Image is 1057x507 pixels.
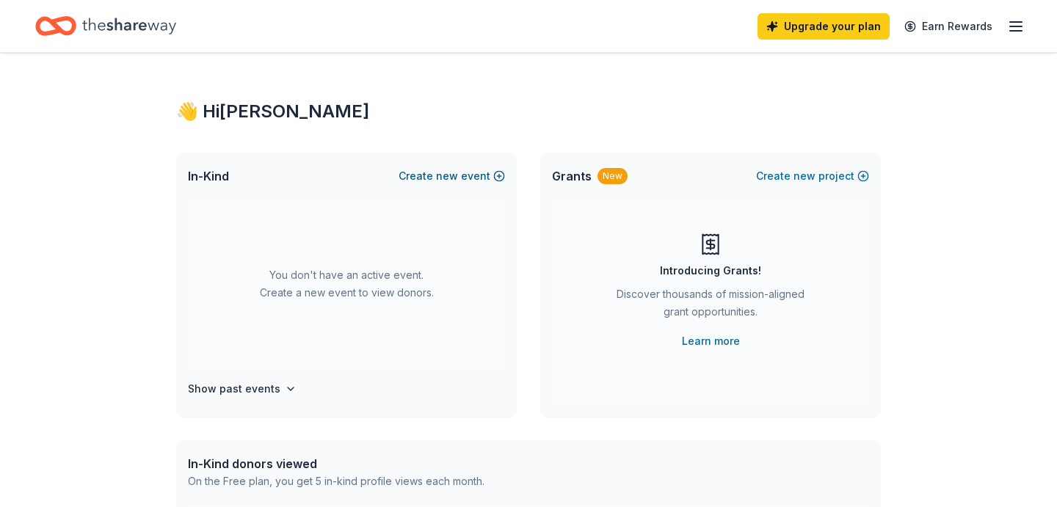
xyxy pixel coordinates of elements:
[793,167,816,185] span: new
[188,455,484,473] div: In-Kind donors viewed
[682,332,740,350] a: Learn more
[188,473,484,490] div: On the Free plan, you get 5 in-kind profile views each month.
[188,200,505,368] div: You don't have an active event. Create a new event to view donors.
[756,167,869,185] button: Createnewproject
[188,380,297,398] button: Show past events
[176,100,881,123] div: 👋 Hi [PERSON_NAME]
[552,167,592,185] span: Grants
[597,168,628,184] div: New
[611,285,810,327] div: Discover thousands of mission-aligned grant opportunities.
[188,167,229,185] span: In-Kind
[758,13,890,40] a: Upgrade your plan
[896,13,1001,40] a: Earn Rewards
[35,9,176,43] a: Home
[436,167,458,185] span: new
[188,380,280,398] h4: Show past events
[660,262,761,280] div: Introducing Grants!
[399,167,505,185] button: Createnewevent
